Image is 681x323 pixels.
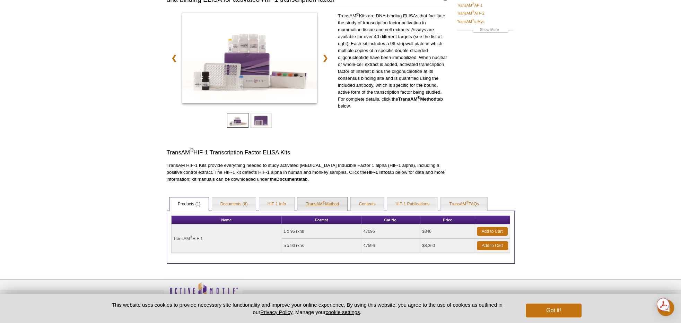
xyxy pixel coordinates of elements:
a: Documents (6) [212,197,256,211]
a: TransAM HIF-1 Kit [182,12,317,105]
a: ❯ [318,50,333,66]
td: $840 [420,224,475,239]
sup: ® [472,18,474,22]
sup: ® [323,201,325,204]
td: 47096 [361,224,420,239]
td: 5 x 96 rxns [282,239,361,253]
a: HIF-1 Publications [387,197,438,211]
button: cookie settings [325,309,360,315]
p: This website uses cookies to provide necessary site functionality and improve your online experie... [100,301,515,316]
a: Products (1) [169,197,209,211]
a: TransAM®c-Myc [457,18,484,25]
sup: ® [190,148,193,153]
a: TransAM®Method [297,197,347,211]
a: Show More [457,26,513,34]
a: ❮ [167,50,182,66]
th: Name [172,216,282,224]
sup: ® [190,235,192,239]
strong: TransAM Method [398,96,437,102]
p: TransAM Kits are DNA-binding ELISAs that facilitate the study of transcription factor activation ... [338,12,449,110]
p: TransAM HIF-1 Kits provide everything needed to study activated [MEDICAL_DATA] Inducible Factor 1... [167,162,449,183]
img: Active Motif, [163,280,243,308]
td: TransAM HIF-1 [172,224,282,253]
a: Add to Cart [477,227,508,236]
a: Contents [351,197,384,211]
a: Privacy Policy [260,309,292,315]
sup: ® [472,2,474,6]
sup: ® [417,95,420,100]
a: Add to Cart [477,241,508,250]
a: TransAM®FAQs [441,197,487,211]
sup: ® [466,201,469,204]
sup: ® [472,10,474,14]
td: 47596 [361,239,420,253]
strong: Documents [276,177,301,182]
a: TransAM®ATF-2 [457,10,484,16]
table: Click to Verify - This site chose Symantec SSL for secure e-commerce and confidential communicati... [440,292,492,307]
th: Cat No. [361,216,420,224]
img: TransAM HIF-1 Kit [182,12,317,103]
strong: HIF-1 Info [367,170,388,175]
button: Got it! [526,304,581,317]
h3: TransAM HIF-1 Transcription Factor ELISA Kits [167,148,449,157]
a: HIF-1 Info [259,197,294,211]
a: TransAM®AP-1 [457,2,483,8]
th: Price [420,216,475,224]
sup: ® [356,12,359,16]
th: Format [282,216,361,224]
td: 1 x 96 rxns [282,224,361,239]
td: $3,360 [420,239,475,253]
